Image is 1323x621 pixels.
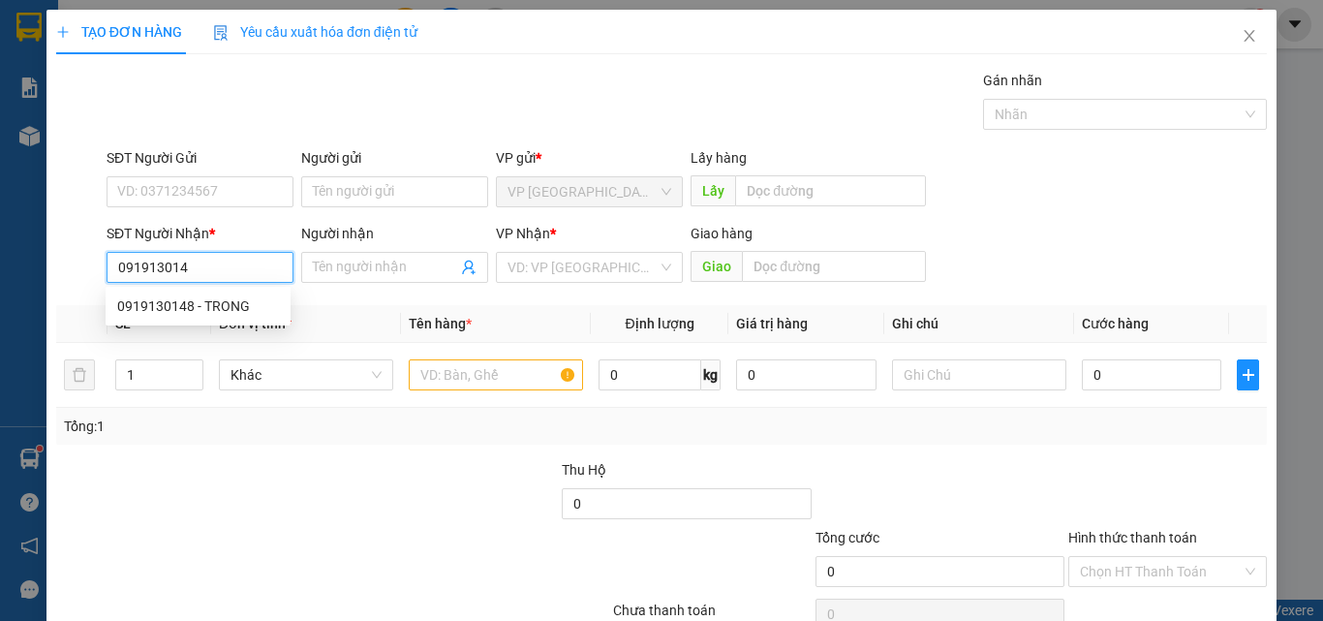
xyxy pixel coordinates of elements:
li: (c) 2017 [163,92,266,116]
input: Ghi Chú [892,359,1066,390]
span: Lấy [691,175,735,206]
span: Lấy hàng [691,150,747,166]
th: Ghi chú [884,305,1074,343]
span: Giao hàng [691,226,753,241]
span: Cước hàng [1082,316,1149,331]
button: delete [64,359,95,390]
div: 0919130148 - TRONG [106,291,291,322]
div: Người gửi [301,147,488,169]
b: BIÊN NHẬN GỬI HÀNG HÓA [125,28,186,186]
span: plus [1238,367,1258,383]
img: logo.jpg [210,24,257,71]
span: VP Nhận [496,226,550,241]
button: Close [1222,10,1277,64]
div: Tổng: 1 [64,416,512,437]
label: Hình thức thanh toán [1068,530,1197,545]
span: Giao [691,251,742,282]
input: Dọc đường [742,251,926,282]
span: VP Sài Gòn [508,177,671,206]
div: VP gửi [496,147,683,169]
span: Tên hàng [409,316,472,331]
div: SĐT Người Gửi [107,147,293,169]
span: Yêu cầu xuất hóa đơn điện tử [213,24,417,40]
div: Người nhận [301,223,488,244]
div: SĐT Người Nhận [107,223,293,244]
button: plus [1237,359,1259,390]
span: Tổng cước [815,530,879,545]
input: Dọc đường [735,175,926,206]
span: close [1242,28,1257,44]
span: Định lượng [625,316,693,331]
input: VD: Bàn, Ghế [409,359,583,390]
span: Giá trị hàng [736,316,808,331]
span: Khác [231,360,382,389]
span: user-add [461,260,477,275]
label: Gán nhãn [983,73,1042,88]
span: kg [701,359,721,390]
b: [DOMAIN_NAME] [163,74,266,89]
img: icon [213,25,229,41]
span: Thu Hộ [562,462,606,478]
span: TẠO ĐƠN HÀNG [56,24,182,40]
b: [PERSON_NAME] [24,125,109,216]
span: plus [56,25,70,39]
div: 0919130148 - TRONG [117,295,279,317]
input: 0 [736,359,876,390]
